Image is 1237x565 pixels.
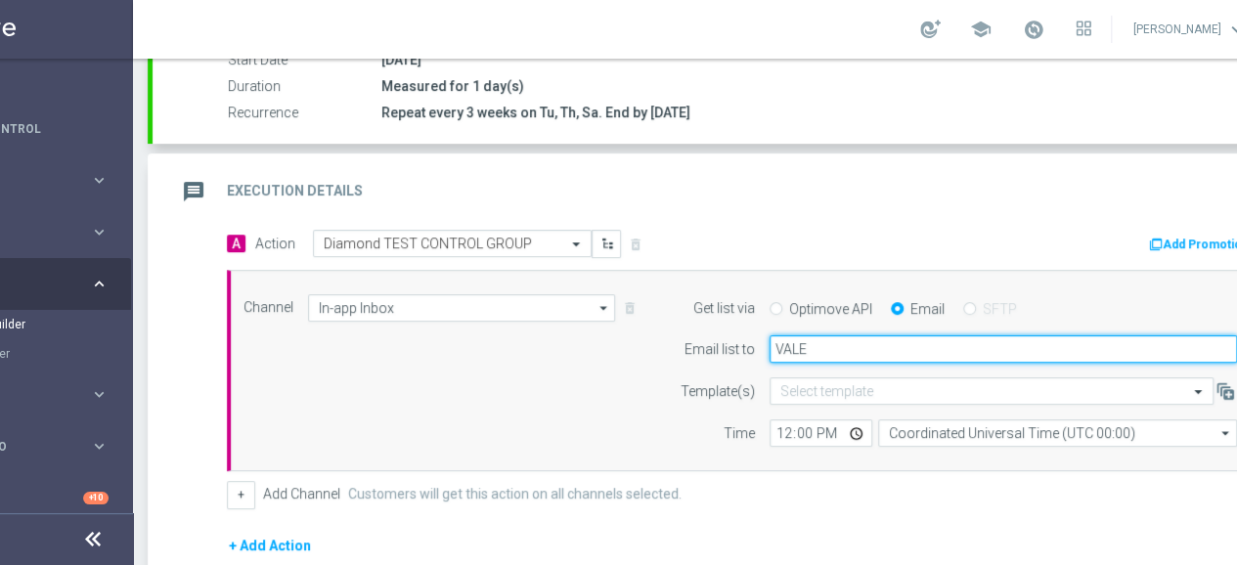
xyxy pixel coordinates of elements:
[176,174,211,209] i: message
[681,383,755,400] label: Template(s)
[243,299,293,316] label: Channel
[685,341,755,358] label: Email list to
[878,419,1237,447] input: Select time zone
[693,300,755,317] label: Get list via
[90,437,109,456] i: keyboard_arrow_right
[308,294,615,322] input: Select channel
[595,295,614,321] i: arrow_drop_down
[255,236,295,252] label: Action
[228,105,381,122] label: Recurrence
[228,52,381,69] label: Start Date
[724,425,755,442] label: Time
[83,492,109,504] div: +10
[983,300,1017,318] label: SFTP
[90,171,109,190] i: keyboard_arrow_right
[970,19,992,40] span: school
[263,486,340,502] label: Add Channel
[313,230,592,257] ng-select: Diamond TEST CONTROL GROUP
[770,335,1237,363] input: Enter email address, use comma to separate multiple Emails
[90,275,109,293] i: keyboard_arrow_right
[348,486,682,502] label: Customers will get this action on all channels selected.
[227,235,245,252] span: A
[910,300,945,318] label: Email
[789,300,872,318] label: Optimove API
[228,78,381,96] label: Duration
[90,223,109,241] i: keyboard_arrow_right
[1216,420,1236,446] i: arrow_drop_down
[227,481,255,508] button: +
[90,385,109,404] i: keyboard_arrow_right
[227,182,363,200] h2: Execution Details
[227,534,313,558] button: + Add Action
